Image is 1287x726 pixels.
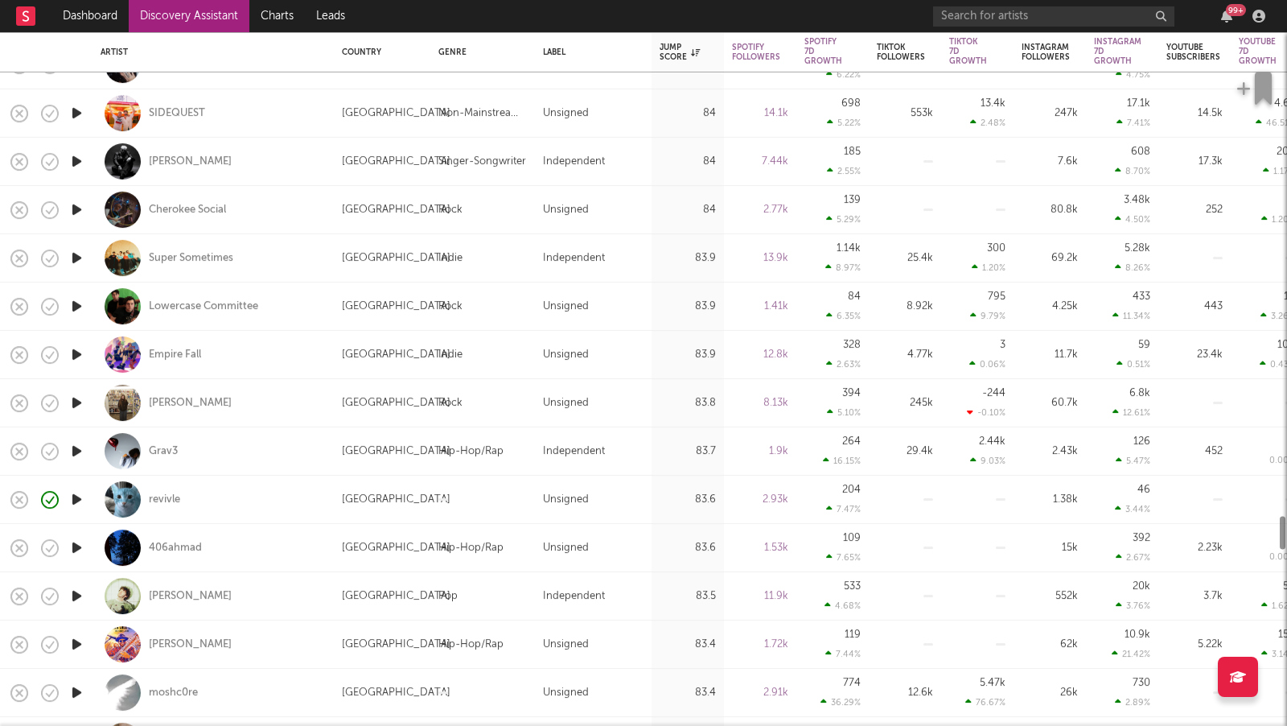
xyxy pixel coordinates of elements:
div: 8.13k [732,394,788,413]
div: Unsigned [543,538,589,558]
div: 13.4k [981,98,1005,109]
div: 245k [877,394,933,413]
div: 7.44k [732,152,788,171]
div: [GEOGRAPHIC_DATA] [342,587,450,606]
div: 3.7k [1166,587,1223,606]
div: 8.26 % [1115,262,1150,273]
div: 26k [1022,683,1078,703]
div: 2.48 % [970,118,1005,128]
div: 69.2k [1022,249,1078,268]
div: revivle [149,493,180,507]
a: moshc0re [149,686,198,700]
div: 8.70 % [1115,166,1150,176]
div: Spotify Followers [732,43,780,62]
div: [GEOGRAPHIC_DATA] [342,538,450,558]
div: 126 [1133,436,1150,447]
div: Hip-Hop/Rap [438,442,504,461]
div: Country [342,47,414,57]
div: -0.10 % [967,407,1005,418]
div: 730 [1133,678,1150,688]
div: 83.8 [660,394,716,413]
div: 2.77k [732,200,788,220]
div: 80.8k [1022,200,1078,220]
div: 11.34 % [1112,311,1150,321]
div: 0.06 % [969,359,1005,369]
div: 0.51 % [1116,359,1150,369]
div: Label [543,47,635,57]
div: 15k [1022,538,1078,558]
div: Independent [543,587,605,606]
div: 84 [660,200,716,220]
div: [PERSON_NAME] [149,396,232,410]
div: 59 [1138,340,1150,350]
div: Indie [438,345,463,365]
div: Hip-Hop/Rap [438,635,504,654]
div: 2.89 % [1115,697,1150,707]
div: Jump Score [660,43,700,62]
div: [GEOGRAPHIC_DATA] [342,200,450,220]
div: 83.6 [660,490,716,509]
div: 2.93k [732,490,788,509]
div: Non-Mainstream Electronic [438,104,527,123]
div: 8.92k [877,297,933,316]
div: [GEOGRAPHIC_DATA] [342,345,450,365]
div: [GEOGRAPHIC_DATA] [342,635,450,654]
div: 3 [1000,340,1005,350]
div: 5.22 % [827,118,861,128]
div: 2.23k [1166,538,1223,558]
div: 83.6 [660,538,716,558]
div: [GEOGRAPHIC_DATA] [342,56,450,75]
div: 83.9 [660,297,716,316]
div: 46 [1137,485,1150,495]
div: Unsigned [543,104,589,123]
div: 608 [1131,146,1150,157]
div: 83.7 [660,442,716,461]
div: Super Sometimes [149,251,233,266]
div: 1.38k [1022,490,1078,509]
div: 16.15 % [823,456,861,466]
div: Unsigned [543,683,589,703]
div: 12.6k [877,683,933,703]
div: 23.4k [1166,345,1223,365]
div: 25.4k [877,249,933,268]
div: 204 [842,485,861,495]
div: 2.55 % [827,166,861,176]
div: YouTube 7D Growth [1239,37,1277,66]
div: Rock [438,394,463,413]
a: Grav3 [149,444,178,459]
div: -244 [982,388,1005,398]
div: 4.68 % [824,600,861,611]
div: 5.10 % [827,407,861,418]
div: 406ahmad [149,541,202,555]
div: 1.9k [732,442,788,461]
div: 17.1k [1127,98,1150,109]
div: 84 [848,291,861,302]
div: Instagram Followers [1022,43,1070,62]
div: Tiktok Followers [877,43,925,62]
div: 1.41k [732,297,788,316]
div: 10.9k [1125,629,1150,640]
div: Unsigned [543,297,589,316]
div: 5.29 % [826,214,861,225]
div: SIDEQUEST [149,106,205,121]
div: Unsigned [543,394,589,413]
div: 433 [1133,291,1150,302]
div: 60.7k [1022,394,1078,413]
a: [PERSON_NAME] [149,155,232,169]
div: 3.44 % [1115,504,1150,514]
div: 20k [1133,581,1150,592]
div: Indie [438,249,463,268]
div: 8.97 % [825,262,861,273]
div: 14.5k [1166,104,1223,123]
div: 9.79 % [970,311,1005,321]
div: Unsigned [543,345,589,365]
div: Hip-Hop/Rap [438,538,504,558]
div: 12.8k [732,345,788,365]
div: 7.65 % [826,552,861,563]
div: 1.53k [732,538,788,558]
a: Lowercase Committee [149,299,258,314]
div: 3.48k [1124,195,1150,205]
